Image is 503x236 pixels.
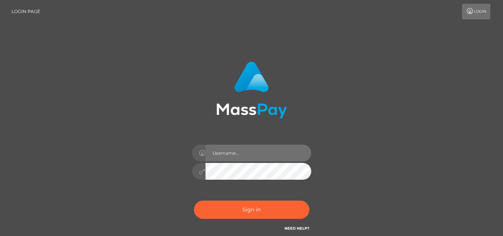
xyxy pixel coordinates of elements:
[216,62,287,119] img: MassPay Login
[462,4,490,19] a: Login
[194,201,309,219] button: Sign in
[284,226,309,231] a: Need Help?
[206,145,311,161] input: Username...
[12,4,40,19] a: Login Page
